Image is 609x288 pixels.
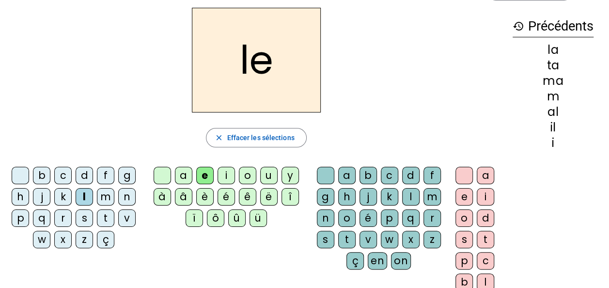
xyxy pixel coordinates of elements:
[423,188,441,206] div: m
[54,209,72,227] div: r
[12,188,29,206] div: h
[97,167,114,184] div: f
[206,128,306,147] button: Effacer les sélections
[402,209,420,227] div: q
[228,209,246,227] div: û
[76,188,93,206] div: l
[281,167,299,184] div: y
[477,188,494,206] div: i
[260,167,278,184] div: u
[477,231,494,248] div: t
[359,167,377,184] div: b
[338,167,356,184] div: a
[391,252,411,270] div: on
[359,188,377,206] div: j
[118,209,136,227] div: v
[455,188,473,206] div: e
[192,8,321,112] h2: le
[381,188,398,206] div: k
[423,167,441,184] div: f
[477,209,494,227] div: d
[317,231,334,248] div: s
[154,188,171,206] div: à
[338,209,356,227] div: o
[97,209,114,227] div: t
[12,209,29,227] div: p
[423,209,441,227] div: r
[513,44,593,56] div: la
[455,252,473,270] div: p
[402,167,420,184] div: d
[402,231,420,248] div: x
[97,188,114,206] div: m
[455,209,473,227] div: o
[260,188,278,206] div: ë
[477,167,494,184] div: a
[33,188,50,206] div: j
[359,209,377,227] div: é
[76,209,93,227] div: s
[118,167,136,184] div: g
[513,75,593,87] div: ma
[76,231,93,248] div: z
[477,252,494,270] div: c
[175,188,192,206] div: â
[239,167,256,184] div: o
[346,252,364,270] div: ç
[54,231,72,248] div: x
[214,133,223,142] mat-icon: close
[97,231,114,248] div: ç
[317,188,334,206] div: g
[423,231,441,248] div: z
[402,188,420,206] div: l
[317,209,334,227] div: n
[381,209,398,227] div: p
[118,188,136,206] div: n
[455,231,473,248] div: s
[33,167,50,184] div: b
[207,209,224,227] div: ô
[196,167,214,184] div: e
[175,167,192,184] div: a
[381,231,398,248] div: w
[196,188,214,206] div: è
[381,167,398,184] div: c
[513,60,593,71] div: ta
[513,106,593,118] div: al
[239,188,256,206] div: ê
[281,188,299,206] div: î
[250,209,267,227] div: ü
[186,209,203,227] div: ï
[513,137,593,149] div: i
[218,167,235,184] div: i
[218,188,235,206] div: é
[54,167,72,184] div: c
[76,167,93,184] div: d
[359,231,377,248] div: v
[54,188,72,206] div: k
[338,188,356,206] div: h
[33,231,50,248] div: w
[513,91,593,102] div: m
[368,252,387,270] div: en
[33,209,50,227] div: q
[227,132,294,144] span: Effacer les sélections
[338,231,356,248] div: t
[513,20,524,32] mat-icon: history
[513,122,593,133] div: il
[513,16,593,37] h3: Précédents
